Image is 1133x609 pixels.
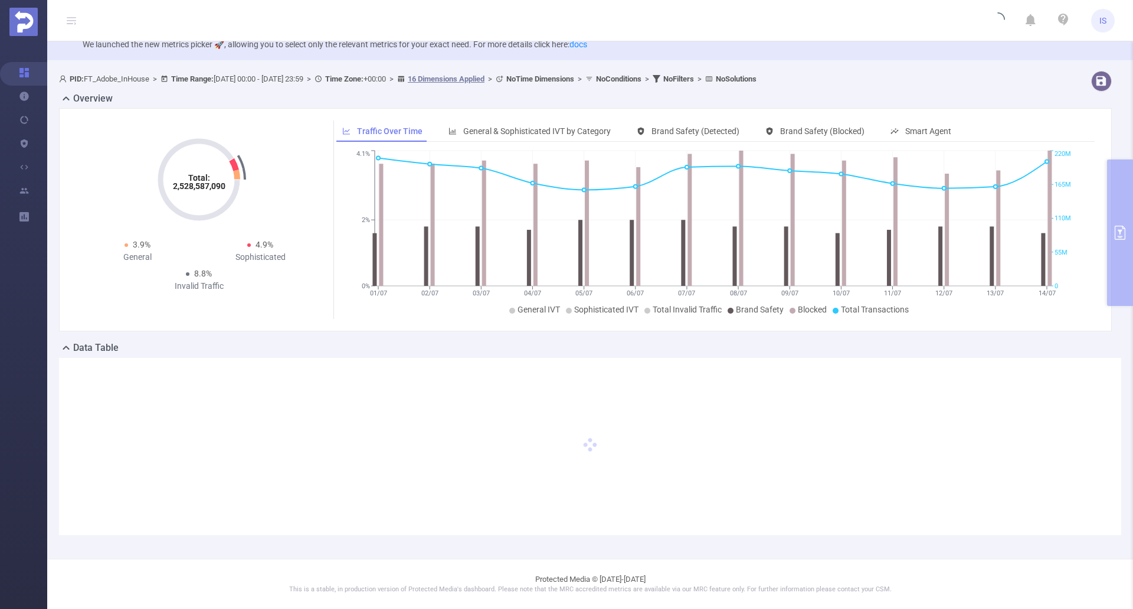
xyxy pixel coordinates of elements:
[484,74,496,83] span: >
[987,289,1004,297] tspan: 13/07
[77,585,1103,595] p: This is a stable, in production version of Protected Media's dashboard. Please note that the MRC ...
[463,126,611,136] span: General & Sophisticated IVT by Category
[569,40,587,49] a: docs
[83,40,587,49] span: We launched the new metrics picker 🚀, allowing you to select only the relevant metrics for your e...
[73,92,113,106] h2: Overview
[1055,249,1067,256] tspan: 55M
[188,173,210,183] tspan: Total:
[149,74,161,83] span: >
[199,251,322,263] div: Sophisticated
[448,127,457,135] i: icon: bar-chart
[1055,282,1058,290] tspan: 0
[694,74,705,83] span: >
[678,289,695,297] tspan: 07/07
[798,305,827,314] span: Blocked
[76,251,199,263] div: General
[506,74,574,83] b: No Time Dimensions
[518,305,560,314] span: General IVT
[47,559,1133,609] footer: Protected Media © [DATE]-[DATE]
[357,126,423,136] span: Traffic Over Time
[1099,9,1106,32] span: IS
[574,74,585,83] span: >
[408,74,484,83] u: 16 Dimensions Applied
[1038,289,1055,297] tspan: 14/07
[729,289,746,297] tspan: 08/07
[421,289,438,297] tspan: 02/07
[1055,215,1071,223] tspan: 110M
[884,289,901,297] tspan: 11/07
[780,126,865,136] span: Brand Safety (Blocked)
[574,305,638,314] span: Sophisticated IVT
[386,74,397,83] span: >
[596,74,641,83] b: No Conditions
[641,74,653,83] span: >
[9,8,38,36] img: Protected Media
[991,12,1005,29] i: icon: loading
[523,289,541,297] tspan: 04/07
[841,305,909,314] span: Total Transactions
[362,216,370,224] tspan: 2%
[716,74,757,83] b: No Solutions
[356,151,370,158] tspan: 4.1%
[651,126,739,136] span: Brand Safety (Detected)
[663,74,694,83] b: No Filters
[472,289,489,297] tspan: 03/07
[575,289,592,297] tspan: 05/07
[171,74,214,83] b: Time Range:
[59,75,70,83] i: icon: user
[137,280,260,292] div: Invalid Traffic
[59,74,757,83] span: FT_Adobe_InHouse [DATE] 00:00 - [DATE] 23:59 +00:00
[194,269,212,278] span: 8.8%
[369,289,387,297] tspan: 01/07
[935,289,952,297] tspan: 12/07
[736,305,784,314] span: Brand Safety
[627,289,644,297] tspan: 06/07
[832,289,849,297] tspan: 10/07
[342,127,351,135] i: icon: line-chart
[70,74,84,83] b: PID:
[1055,181,1071,188] tspan: 165M
[73,341,119,355] h2: Data Table
[653,305,722,314] span: Total Invalid Traffic
[781,289,798,297] tspan: 09/07
[173,181,225,191] tspan: 2,528,587,090
[133,240,150,249] span: 3.9%
[256,240,273,249] span: 4.9%
[1055,151,1071,158] tspan: 220M
[325,74,364,83] b: Time Zone:
[303,74,315,83] span: >
[905,126,951,136] span: Smart Agent
[362,282,370,290] tspan: 0%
